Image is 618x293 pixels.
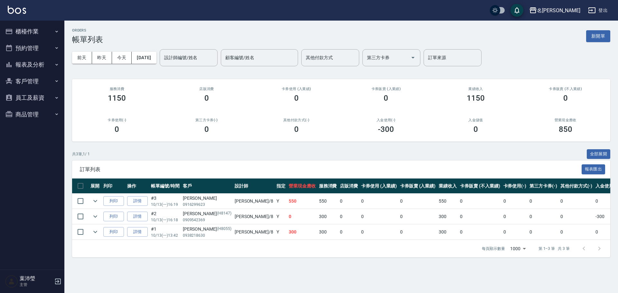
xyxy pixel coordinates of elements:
[437,179,458,194] th: 業績收入
[349,118,423,122] h2: 入金使用(-)
[586,30,610,42] button: 新開單
[3,40,62,57] button: 預約管理
[233,224,275,240] td: [PERSON_NAME] /8
[72,35,103,44] h3: 帳單列表
[80,118,154,122] h2: 卡券使用(-)
[3,106,62,123] button: 商品管理
[528,179,559,194] th: 第三方卡券(-)
[204,125,209,134] h3: 0
[467,94,485,103] h3: 1150
[3,73,62,90] button: 客戶管理
[559,224,594,240] td: 0
[275,224,287,240] td: Y
[502,209,528,224] td: 0
[360,209,398,224] td: 0
[103,212,124,222] button: 列印
[8,6,26,14] img: Logo
[3,89,62,106] button: 員工及薪資
[360,179,398,194] th: 卡券使用 (入業績)
[338,194,360,209] td: 0
[126,179,149,194] th: 操作
[537,6,580,14] div: 名[PERSON_NAME]
[90,227,100,237] button: expand row
[170,87,244,91] h2: 店販消費
[127,196,148,206] a: 詳情
[275,179,287,194] th: 指定
[275,194,287,209] td: Y
[502,179,528,194] th: 卡券使用(-)
[259,118,333,122] h2: 其他付款方式(-)
[338,179,360,194] th: 店販消費
[384,94,388,103] h3: 0
[439,87,513,91] h2: 業績收入
[317,209,339,224] td: 300
[132,52,156,64] button: [DATE]
[183,195,231,202] div: [PERSON_NAME]
[398,194,437,209] td: 0
[378,125,394,134] h3: -300
[528,224,559,240] td: 0
[3,56,62,73] button: 報表及分析
[437,224,458,240] td: 300
[502,224,528,240] td: 0
[102,179,126,194] th: 列印
[80,87,154,91] h3: 服務消費
[183,226,231,233] div: [PERSON_NAME]
[527,4,583,17] button: 名[PERSON_NAME]
[458,194,501,209] td: 0
[287,194,317,209] td: 550
[582,166,605,172] a: 報表匯出
[582,164,605,174] button: 報表匯出
[439,118,513,122] h2: 入金儲值
[287,209,317,224] td: 0
[5,275,18,288] img: Person
[559,179,594,194] th: 其他付款方式(-)
[170,118,244,122] h2: 第三方卡券(-)
[408,52,418,63] button: Open
[317,224,339,240] td: 300
[360,194,398,209] td: 0
[127,212,148,222] a: 詳情
[528,194,559,209] td: 0
[90,212,100,221] button: expand row
[317,194,339,209] td: 550
[585,5,610,16] button: 登出
[204,94,209,103] h3: 0
[183,210,231,217] div: [PERSON_NAME]
[217,210,231,217] p: (H8147)
[90,196,100,206] button: expand row
[149,179,181,194] th: 帳單編號/時間
[349,87,423,91] h2: 卡券販賣 (入業績)
[482,246,505,252] p: 每頁顯示數量
[72,151,90,157] p: 共 3 筆, 1 / 1
[458,179,501,194] th: 卡券販賣 (不入業績)
[103,196,124,206] button: 列印
[586,33,610,39] a: 新開單
[587,149,611,159] button: 全部展開
[89,179,102,194] th: 展開
[510,4,523,17] button: save
[115,125,119,134] h3: 0
[233,209,275,224] td: [PERSON_NAME] /8
[20,275,52,282] h5: 葉沛瑩
[92,52,112,64] button: 昨天
[149,224,181,240] td: #1
[528,87,603,91] h2: 卡券販賣 (不入業績)
[183,202,231,207] p: 0916299623
[72,28,103,32] h2: ORDERS
[108,94,126,103] h3: 1150
[183,233,231,238] p: 0938218630
[458,224,501,240] td: 0
[151,217,180,223] p: 10/13 (一) 16:18
[437,209,458,224] td: 300
[181,179,233,194] th: 客戶
[458,209,501,224] td: 0
[360,224,398,240] td: 0
[20,282,52,288] p: 主管
[287,224,317,240] td: 300
[149,209,181,224] td: #2
[275,209,287,224] td: Y
[151,202,180,207] p: 10/13 (一) 16:19
[151,233,180,238] p: 10/13 (一) 13:42
[287,179,317,194] th: 營業現金應收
